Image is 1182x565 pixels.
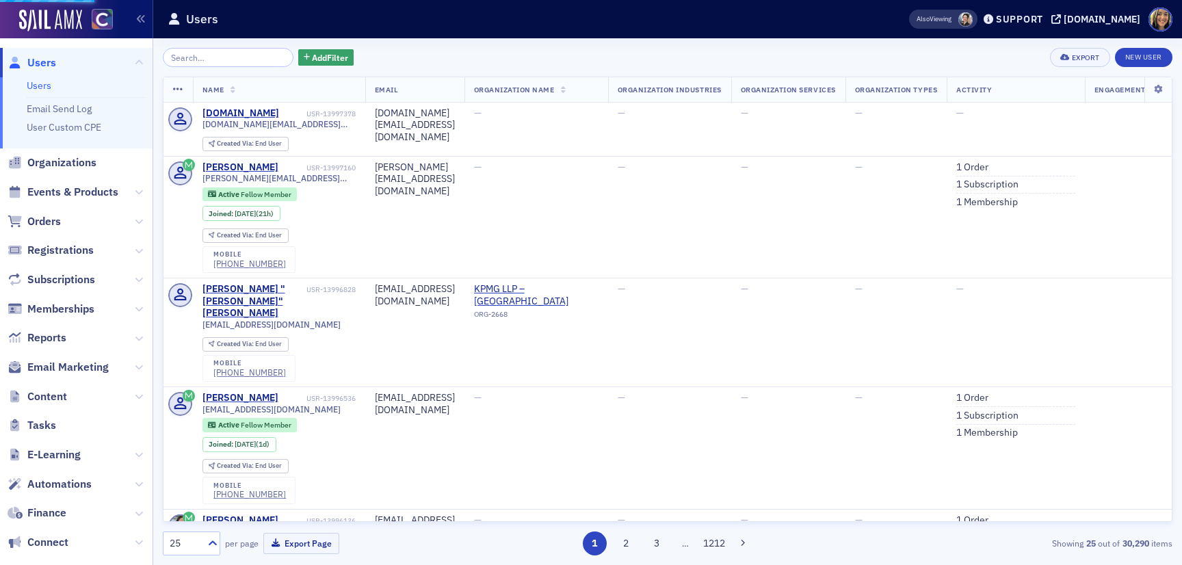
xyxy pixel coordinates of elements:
strong: 30,290 [1120,537,1151,549]
span: Email [375,85,398,94]
a: 1 Membership [956,196,1018,209]
span: Add Filter [312,51,348,64]
span: — [741,514,748,526]
a: 1 Order [956,392,988,404]
span: Email Marketing [27,360,109,375]
a: Reports [8,330,66,345]
span: [EMAIL_ADDRESS][DOMAIN_NAME] [202,404,341,415]
span: Organization Industries [618,85,722,94]
span: — [855,161,863,173]
span: Users [27,55,56,70]
a: E-Learning [8,447,81,462]
div: USR-13997378 [281,109,356,118]
div: 25 [170,536,200,551]
div: End User [217,232,282,239]
label: per page [225,537,259,549]
span: — [741,161,748,173]
a: [PHONE_NUMBER] [213,259,286,269]
span: Created Via : [217,231,255,239]
span: — [474,107,482,119]
span: Subscriptions [27,272,95,287]
span: [EMAIL_ADDRESS][DOMAIN_NAME] [202,319,341,330]
div: Also [917,14,930,23]
a: Memberships [8,302,94,317]
span: Engagement Score [1094,85,1172,94]
button: 1 [583,531,607,555]
a: Content [8,389,67,404]
span: Content [27,389,67,404]
a: [PERSON_NAME] "[PERSON_NAME]" [PERSON_NAME] [202,283,304,319]
a: Subscriptions [8,272,95,287]
div: [EMAIL_ADDRESS][DOMAIN_NAME] [375,283,455,307]
div: Created Via: End User [202,459,289,473]
span: Registrations [27,243,94,258]
div: [EMAIL_ADDRESS][DOMAIN_NAME] [375,514,455,538]
div: Created Via: End User [202,137,289,151]
div: [EMAIL_ADDRESS][DOMAIN_NAME] [375,392,455,416]
a: View Homepage [82,9,113,32]
a: Events & Products [8,185,118,200]
button: 1212 [702,531,726,555]
span: Orders [27,214,61,229]
span: Organization Name [474,85,555,94]
div: USR-13996828 [306,285,356,294]
span: Tasks [27,418,56,433]
span: — [618,161,625,173]
a: 1 Order [956,161,988,174]
button: AddFilter [298,49,354,66]
span: Connect [27,535,68,550]
span: Fellow Member [241,189,291,199]
button: Export [1050,48,1109,67]
div: Support [996,13,1043,25]
a: [DOMAIN_NAME] [202,107,279,120]
span: Created Via : [217,139,255,148]
a: Active Fellow Member [208,421,291,430]
span: — [855,282,863,295]
div: End User [217,462,282,470]
a: New User [1115,48,1172,67]
div: [DOMAIN_NAME][EMAIL_ADDRESS][DOMAIN_NAME] [375,107,455,144]
div: mobile [213,250,286,259]
a: 1 Subscription [956,410,1019,422]
a: Users [27,79,51,92]
input: Search… [163,48,293,67]
a: User Custom CPE [27,121,101,133]
button: 2 [614,531,638,555]
div: [DOMAIN_NAME] [1064,13,1140,25]
span: Reports [27,330,66,345]
div: Active: Active: Fellow Member [202,418,298,432]
span: [DATE] [235,209,256,218]
img: SailAMX [19,10,82,31]
span: Created Via : [217,461,255,470]
span: — [741,391,748,404]
a: KPMG LLP – [GEOGRAPHIC_DATA] [474,283,599,307]
span: Automations [27,477,92,492]
a: Orders [8,214,61,229]
a: Tasks [8,418,56,433]
div: ORG-2668 [474,310,599,324]
span: Joined : [209,209,235,218]
span: — [474,391,482,404]
div: USR-13997160 [280,163,356,172]
div: [PERSON_NAME][EMAIL_ADDRESS][DOMAIN_NAME] [375,161,455,198]
div: Active: Active: Fellow Member [202,187,298,201]
span: [DATE] [235,439,256,449]
div: [PHONE_NUMBER] [213,489,286,499]
strong: 25 [1083,537,1098,549]
span: Events & Products [27,185,118,200]
span: [PERSON_NAME][EMAIL_ADDRESS][DOMAIN_NAME] [202,173,356,183]
span: — [855,107,863,119]
span: — [618,282,625,295]
span: Viewing [917,14,951,24]
span: Profile [1148,8,1172,31]
button: [DOMAIN_NAME] [1051,14,1145,24]
span: Active [218,420,241,430]
a: [PERSON_NAME] [202,514,278,527]
span: Memberships [27,302,94,317]
span: Active [218,189,241,199]
span: Organizations [27,155,96,170]
span: … [676,537,695,549]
